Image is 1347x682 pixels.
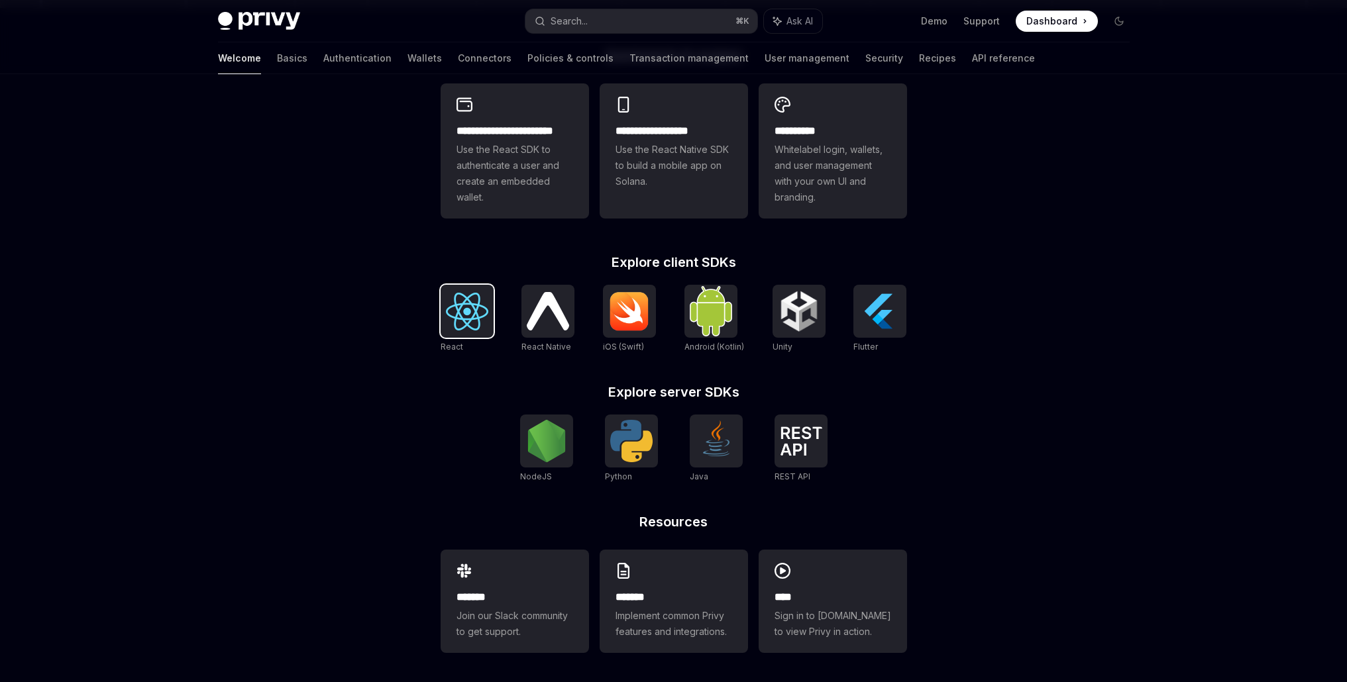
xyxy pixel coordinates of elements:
[520,471,552,481] span: NodeJS
[218,42,261,74] a: Welcome
[441,342,463,352] span: React
[600,550,748,653] a: **** **Implement common Privy features and integrations.
[859,290,901,332] img: Flutter
[759,550,907,653] a: ****Sign in to [DOMAIN_NAME] to view Privy in action.
[764,9,822,33] button: Ask AI
[441,550,589,653] a: **** **Join our Slack community to get support.
[919,42,956,74] a: Recipes
[441,515,907,528] h2: Resources
[773,285,826,354] a: UnityUnity
[775,608,891,640] span: Sign in to [DOMAIN_NAME] to view Privy in action.
[616,608,732,640] span: Implement common Privy features and integrations.
[407,42,442,74] a: Wallets
[690,471,708,481] span: Java
[921,15,947,28] a: Demo
[457,142,573,205] span: Use the React SDK to authenticate a user and create an embedded wallet.
[773,342,792,352] span: Unity
[684,342,744,352] span: Android (Kotlin)
[775,414,828,483] a: REST APIREST API
[520,414,573,483] a: NodeJSNodeJS
[527,292,569,330] img: React Native
[441,256,907,269] h2: Explore client SDKs
[765,42,849,74] a: User management
[690,286,732,336] img: Android (Kotlin)
[775,471,810,481] span: REST API
[600,83,748,219] a: **** **** **** ***Use the React Native SDK to build a mobile app on Solana.
[684,285,744,354] a: Android (Kotlin)Android (Kotlin)
[853,285,906,354] a: FlutterFlutter
[458,42,512,74] a: Connectors
[527,42,614,74] a: Policies & controls
[521,285,574,354] a: React NativeReact Native
[457,608,573,640] span: Join our Slack community to get support.
[735,16,749,26] span: ⌘ K
[525,420,568,462] img: NodeJS
[608,291,651,331] img: iOS (Swift)
[695,420,737,462] img: Java
[1026,15,1077,28] span: Dashboard
[778,290,820,332] img: Unity
[605,414,658,483] a: PythonPython
[1016,11,1098,32] a: Dashboard
[603,342,644,352] span: iOS (Swift)
[853,342,878,352] span: Flutter
[441,285,494,354] a: ReactReact
[1108,11,1130,32] button: Toggle dark mode
[525,9,757,33] button: Search...⌘K
[218,12,300,30] img: dark logo
[603,285,656,354] a: iOS (Swift)iOS (Swift)
[690,414,743,483] a: JavaJava
[775,142,891,205] span: Whitelabel login, wallets, and user management with your own UI and branding.
[972,42,1035,74] a: API reference
[616,142,732,189] span: Use the React Native SDK to build a mobile app on Solana.
[441,385,907,399] h2: Explore server SDKs
[323,42,392,74] a: Authentication
[780,426,822,456] img: REST API
[521,342,571,352] span: React Native
[786,15,813,28] span: Ask AI
[446,293,488,330] img: React
[277,42,307,74] a: Basics
[629,42,749,74] a: Transaction management
[759,83,907,219] a: **** *****Whitelabel login, wallets, and user management with your own UI and branding.
[605,471,632,481] span: Python
[610,420,653,462] img: Python
[865,42,903,74] a: Security
[551,13,588,29] div: Search...
[963,15,1000,28] a: Support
